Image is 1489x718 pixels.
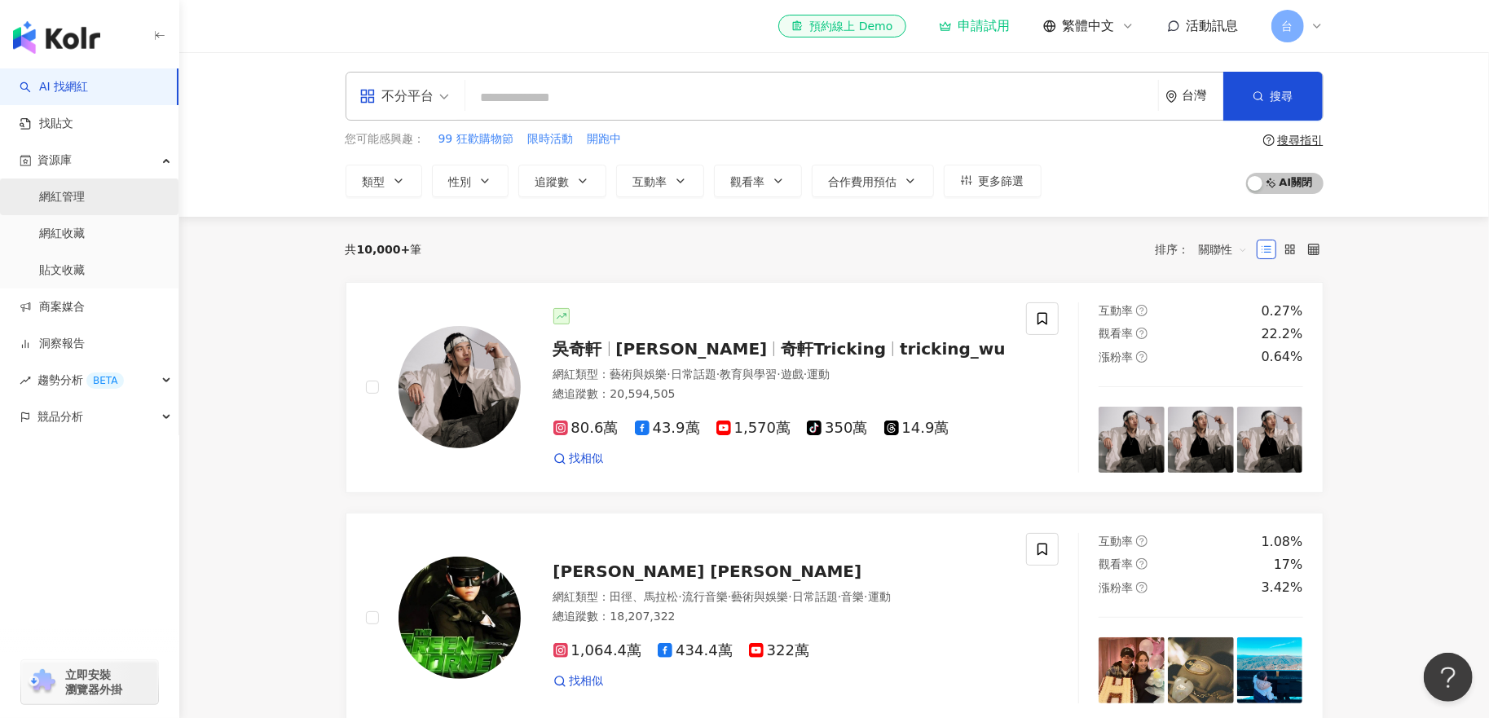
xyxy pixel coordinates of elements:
[1168,407,1234,473] img: post-image
[777,368,780,381] span: ·
[21,660,158,704] a: chrome extension立即安裝 瀏覽器外掛
[1271,90,1293,103] span: 搜尋
[86,372,124,389] div: BETA
[1165,90,1178,103] span: environment
[1136,351,1148,363] span: question-circle
[1237,407,1303,473] img: post-image
[1136,535,1148,547] span: question-circle
[39,226,85,242] a: 網紅收藏
[728,590,731,603] span: ·
[553,589,1007,606] div: 網紅類型 ：
[792,590,838,603] span: 日常話題
[1262,579,1303,597] div: 3.42%
[1099,350,1133,363] span: 漲粉率
[39,262,85,279] a: 貼文收藏
[1099,535,1133,548] span: 互動率
[553,339,602,359] span: 吳奇軒
[553,562,862,581] span: [PERSON_NAME] [PERSON_NAME]
[1274,556,1303,574] div: 17%
[586,130,622,148] button: 開跑中
[679,590,682,603] span: ·
[359,83,434,109] div: 不分平台
[1099,637,1165,703] img: post-image
[944,165,1042,197] button: 更多篩選
[1063,17,1115,35] span: 繁體中文
[432,165,509,197] button: 性別
[13,21,100,54] img: logo
[716,368,720,381] span: ·
[526,130,574,148] button: 限時活動
[682,590,728,603] span: 流行音樂
[1262,348,1303,366] div: 0.64%
[1136,328,1148,339] span: question-circle
[610,368,667,381] span: 藝術與娛樂
[884,420,949,437] span: 14.9萬
[1156,236,1257,262] div: 排序：
[26,669,58,695] img: chrome extension
[553,642,642,659] span: 1,064.4萬
[868,590,891,603] span: 運動
[658,642,733,659] span: 434.4萬
[1199,236,1248,262] span: 關聯性
[781,339,886,359] span: 奇軒Tricking
[838,590,841,603] span: ·
[864,590,867,603] span: ·
[1282,17,1293,35] span: 台
[720,368,777,381] span: 教育與學習
[1262,302,1303,320] div: 0.27%
[20,116,73,132] a: 找貼文
[731,175,765,188] span: 觀看率
[1099,557,1133,570] span: 觀看率
[346,243,422,256] div: 共 筆
[667,368,671,381] span: ·
[807,420,867,437] span: 350萬
[829,175,897,188] span: 合作費用預估
[357,243,411,256] span: 10,000+
[553,451,604,467] a: 找相似
[979,174,1024,187] span: 更多篩選
[1187,18,1239,33] span: 活動訊息
[633,175,667,188] span: 互動率
[570,451,604,467] span: 找相似
[778,15,905,37] a: 預約線上 Demo
[553,386,1007,403] div: 總追蹤數 ： 20,594,505
[791,18,892,34] div: 預約線上 Demo
[1262,533,1303,551] div: 1.08%
[20,79,88,95] a: searchAI 找網紅
[1099,407,1165,473] img: post-image
[553,673,604,689] a: 找相似
[1262,325,1303,343] div: 22.2%
[587,131,621,148] span: 開跑中
[20,336,85,352] a: 洞察報告
[812,165,934,197] button: 合作費用預估
[20,375,31,386] span: rise
[749,642,809,659] span: 322萬
[781,368,804,381] span: 遊戲
[20,299,85,315] a: 商案媒合
[399,326,521,448] img: KOL Avatar
[1136,305,1148,316] span: question-circle
[1278,134,1324,147] div: 搜尋指引
[1237,637,1303,703] img: post-image
[635,420,700,437] span: 43.9萬
[841,590,864,603] span: 音樂
[553,609,1007,625] div: 總追蹤數 ： 18,207,322
[1099,327,1133,340] span: 觀看率
[438,130,514,148] button: 99 狂歡購物節
[535,175,570,188] span: 追蹤數
[1263,134,1275,146] span: question-circle
[363,175,385,188] span: 類型
[65,667,122,697] span: 立即安裝 瀏覽器外掛
[527,131,573,148] span: 限時活動
[346,165,422,197] button: 類型
[553,367,1007,383] div: 網紅類型 ：
[610,590,679,603] span: 田徑、馬拉松
[939,18,1011,34] a: 申請試用
[553,420,619,437] span: 80.6萬
[37,399,83,435] span: 競品分析
[346,131,425,148] span: 您可能感興趣：
[518,165,606,197] button: 追蹤數
[671,368,716,381] span: 日常話題
[346,282,1324,493] a: KOL Avatar吳奇軒[PERSON_NAME]奇軒Trickingtricking_wu網紅類型：藝術與娛樂·日常話題·教育與學習·遊戲·運動總追蹤數：20,594,50580.6萬43....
